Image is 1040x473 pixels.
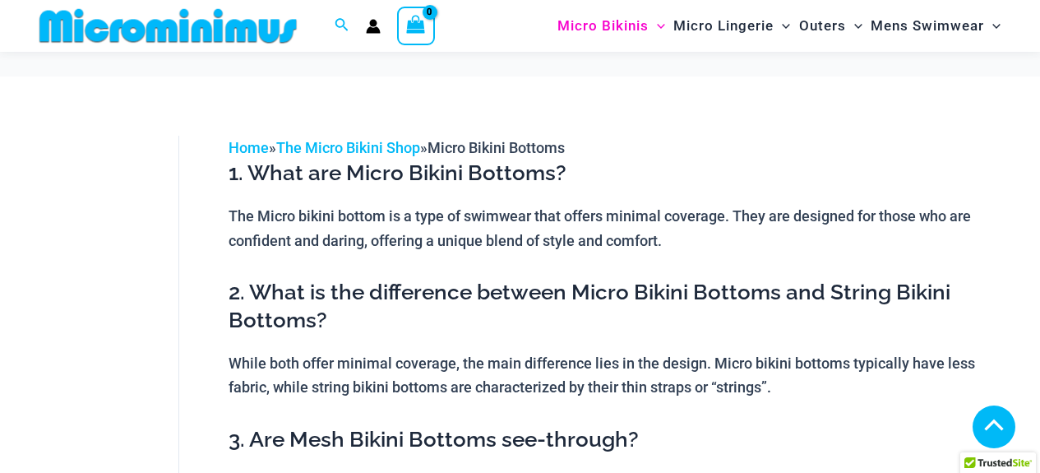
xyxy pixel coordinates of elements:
a: The Micro Bikini Shop [276,139,420,156]
span: Outers [799,5,846,47]
h3: 3. Are Mesh Bikini Bottoms see-through? [229,426,1006,454]
span: Mens Swimwear [871,5,984,47]
span: Menu Toggle [649,5,665,47]
span: Micro Lingerie [673,5,774,47]
span: » » [229,139,565,156]
p: While both offer minimal coverage, the main difference lies in the design. Micro bikini bottoms t... [229,351,1006,400]
span: Micro Bikinis [557,5,649,47]
span: Micro Bikini Bottoms [428,139,565,156]
iframe: TrustedSite Certified [41,123,189,452]
nav: Site Navigation [551,2,1007,49]
a: OutersMenu ToggleMenu Toggle [795,5,867,47]
a: Search icon link [335,16,349,36]
a: Account icon link [366,19,381,34]
span: Menu Toggle [984,5,1001,47]
h3: 1. What are Micro Bikini Bottoms? [229,160,1006,188]
a: Micro LingerieMenu ToggleMenu Toggle [669,5,794,47]
a: Home [229,139,269,156]
h3: 2. What is the difference between Micro Bikini Bottoms and String Bikini Bottoms? [229,279,1006,335]
a: View Shopping Cart, empty [397,7,435,44]
p: The Micro bikini bottom is a type of swimwear that offers minimal coverage. They are designed for... [229,204,1006,253]
a: Micro BikinisMenu ToggleMenu Toggle [553,5,669,47]
span: Menu Toggle [774,5,790,47]
span: Menu Toggle [846,5,862,47]
img: MM SHOP LOGO FLAT [33,7,303,44]
a: Mens SwimwearMenu ToggleMenu Toggle [867,5,1005,47]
